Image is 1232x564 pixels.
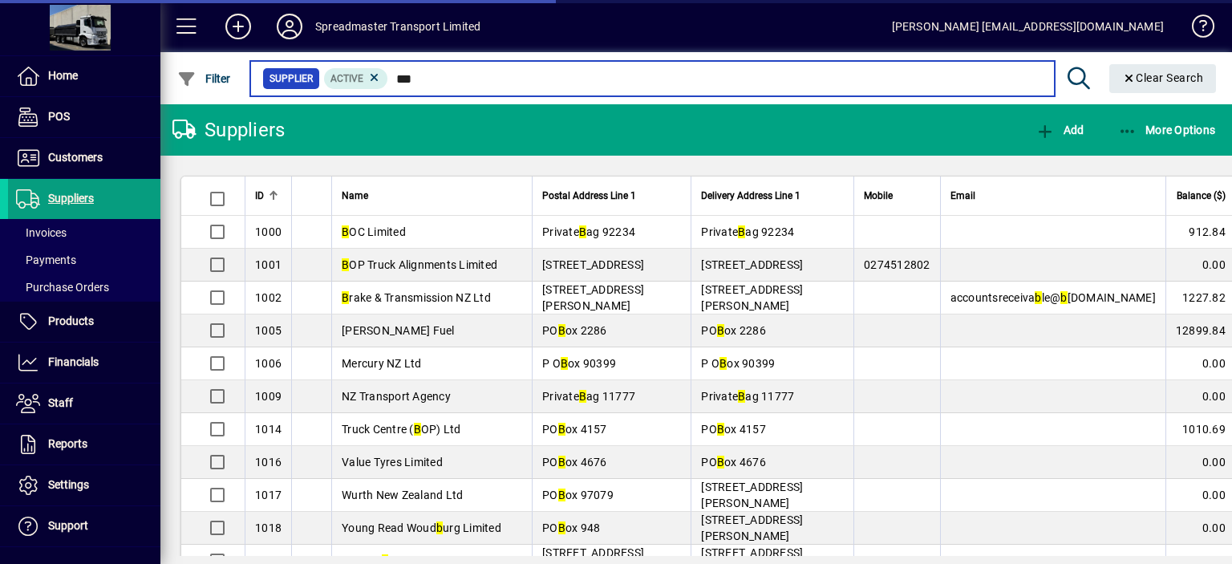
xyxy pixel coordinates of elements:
em: B [558,423,565,436]
span: Active [330,73,363,84]
em: B [738,225,745,238]
span: 1014 [255,423,282,436]
span: 1001 [255,258,282,271]
span: PO ox 948 [542,521,600,534]
span: Private ag 92234 [542,225,635,238]
span: Name [342,187,368,205]
span: Email [950,187,975,205]
span: 1017 [255,489,282,501]
span: accountsreceiva le@ [DOMAIN_NAME] [950,291,1156,304]
span: Supplier [269,71,313,87]
span: Private ag 92234 [701,225,794,238]
span: [STREET_ADDRESS][PERSON_NAME] [701,481,803,509]
div: Name [342,187,522,205]
a: Invoices [8,219,160,246]
span: Filter [177,72,231,85]
a: Home [8,56,160,96]
span: Mobile [864,187,893,205]
a: POS [8,97,160,137]
a: Staff [8,383,160,424]
span: Reports [48,437,87,450]
span: [STREET_ADDRESS][PERSON_NAME] [701,513,803,542]
span: 1005 [255,324,282,337]
span: Private ag 11777 [542,390,635,403]
span: Young Read Woud urg Limited [342,521,501,534]
div: Email [950,187,1156,205]
span: Balance ($) [1177,187,1226,205]
a: Financials [8,343,160,383]
em: B [719,357,727,370]
span: [PERSON_NAME] Fuel [342,324,455,337]
button: More Options [1114,116,1220,144]
span: Value Tyres Limited [342,456,443,469]
em: B [579,390,586,403]
a: Customers [8,138,160,178]
span: rake & Transmission NZ Ltd [342,291,491,304]
span: Customers [48,151,103,164]
span: Postal Address Line 1 [542,187,636,205]
span: Wurth New Zealand Ltd [342,489,463,501]
span: ID [255,187,264,205]
span: PO ox 97079 [542,489,614,501]
span: 1002 [255,291,282,304]
em: B [342,225,349,238]
span: Private ag 11777 [701,390,794,403]
span: Staff [48,396,73,409]
mat-chip: Activation Status: Active [324,68,388,89]
span: Home [48,69,78,82]
em: B [558,489,565,501]
span: [STREET_ADDRESS] [701,258,803,271]
span: [STREET_ADDRESS] [542,258,644,271]
a: Knowledge Base [1180,3,1212,55]
button: Add [213,12,264,41]
span: 1009 [255,390,282,403]
div: Suppliers [172,117,285,143]
em: B [558,521,565,534]
span: Financials [48,355,99,368]
span: NZ Transport Agency [342,390,451,403]
span: OC Limited [342,225,406,238]
span: Add [1035,124,1084,136]
span: 1018 [255,521,282,534]
em: B [558,324,565,337]
button: Add [1031,116,1088,144]
span: 1000 [255,225,282,238]
em: B [342,258,349,271]
em: B [558,456,565,469]
button: Profile [264,12,315,41]
em: B [738,390,745,403]
span: POS [48,110,70,123]
em: B [342,291,349,304]
a: Payments [8,246,160,274]
span: PO ox 4676 [542,456,607,469]
a: Support [8,506,160,546]
span: Purchase Orders [16,281,109,294]
span: PO ox 4157 [701,423,766,436]
span: Suppliers [48,192,94,205]
div: Mobile [864,187,930,205]
span: Invoices [16,226,67,239]
em: B [579,225,586,238]
a: Purchase Orders [8,274,160,301]
span: PO ox 4157 [542,423,607,436]
span: P O ox 90399 [542,357,616,370]
span: [STREET_ADDRESS][PERSON_NAME] [542,283,644,312]
em: B [717,456,724,469]
span: Mercury NZ Ltd [342,357,422,370]
span: 1006 [255,357,282,370]
a: Settings [8,465,160,505]
em: b [1035,291,1041,304]
em: b [1060,291,1067,304]
em: B [717,324,724,337]
span: Settings [48,478,89,491]
span: Delivery Address Line 1 [701,187,800,205]
a: Reports [8,424,160,465]
em: B [414,423,421,436]
span: Products [48,314,94,327]
em: B [561,357,568,370]
div: [PERSON_NAME] [EMAIL_ADDRESS][DOMAIN_NAME] [892,14,1164,39]
div: ID [255,187,282,205]
span: 0274512802 [864,258,930,271]
span: Truck Centre ( OP) Ltd [342,423,461,436]
span: [STREET_ADDRESS][PERSON_NAME] [701,283,803,312]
